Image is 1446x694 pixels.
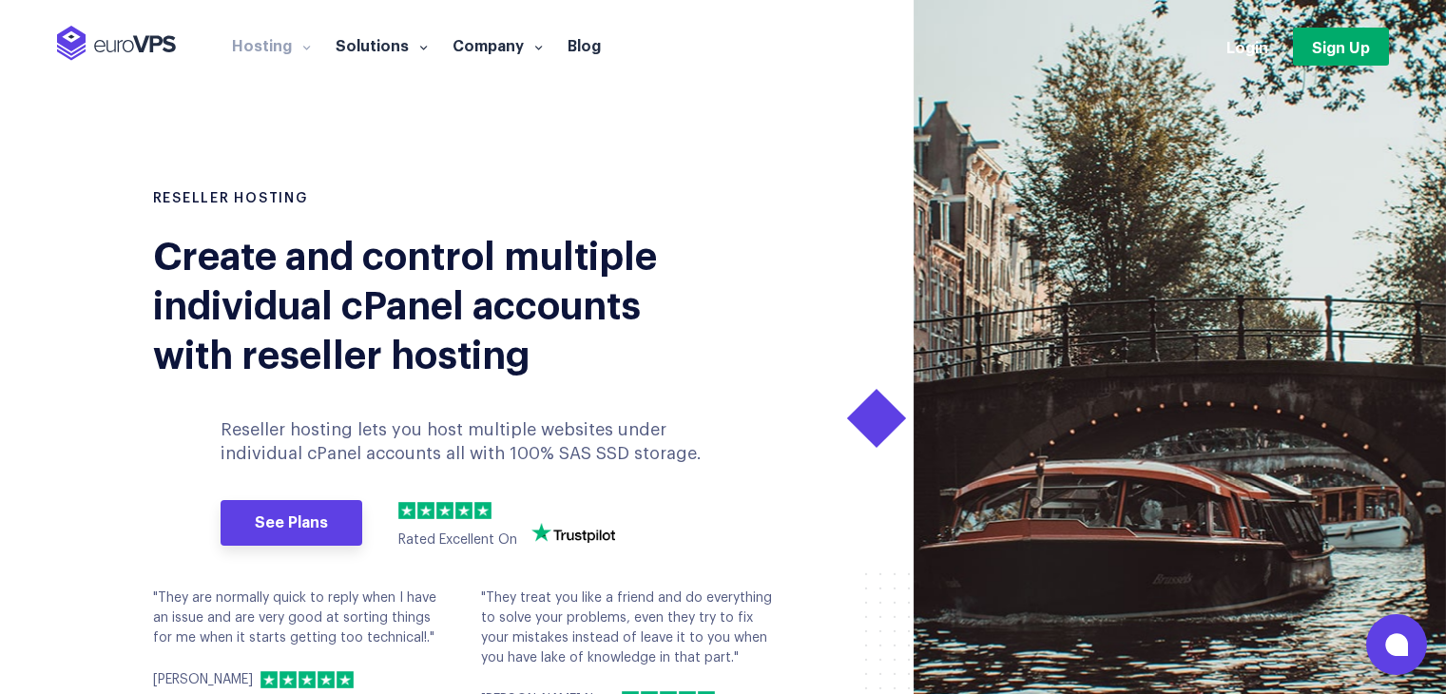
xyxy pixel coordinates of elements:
[440,35,555,54] a: Company
[221,418,709,466] p: Reseller hosting lets you host multiple websites under individual cPanel accounts all with 100% S...
[1293,28,1389,66] a: Sign Up
[474,502,492,519] img: 5
[323,35,440,54] a: Solutions
[153,670,253,690] p: [PERSON_NAME]
[337,671,354,688] img: 5
[1366,614,1427,675] button: Open chat window
[57,26,176,61] img: EuroVPS
[153,190,709,209] h1: RESELLER HOSTING
[318,671,335,688] img: 4
[153,588,453,690] div: "They are normally quick to reply when I have an issue and are very good at sorting things for me...
[221,500,362,546] a: See Plans
[299,671,316,688] img: 3
[398,502,415,519] img: 1
[417,502,434,519] img: 2
[220,35,323,54] a: Hosting
[260,671,278,688] img: 1
[153,228,681,376] div: Create and control multiple individual cPanel accounts with reseller hosting
[436,502,453,519] img: 3
[555,35,613,54] a: Blog
[398,533,517,547] span: Rated Excellent On
[280,671,297,688] img: 2
[1226,36,1268,57] a: Login
[455,502,472,519] img: 4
